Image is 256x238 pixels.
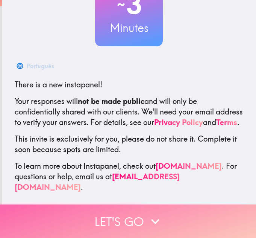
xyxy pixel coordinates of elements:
p: Your responses will and will only be confidentially shared with our clients. We'll need your emai... [15,96,243,128]
span: There is a new instapanel! [15,80,102,89]
p: To learn more about Instapanel, check out . For questions or help, email us at . [15,161,243,192]
b: not be made public [78,96,144,106]
a: [EMAIL_ADDRESS][DOMAIN_NAME] [15,172,180,192]
a: [DOMAIN_NAME] [156,161,222,171]
button: Português [15,58,57,73]
h3: Minutes [95,20,163,36]
div: Português [27,61,54,71]
a: Terms [216,117,237,127]
p: This invite is exclusively for you, please do not share it. Complete it soon because spots are li... [15,134,243,155]
a: Privacy Policy [154,117,203,127]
